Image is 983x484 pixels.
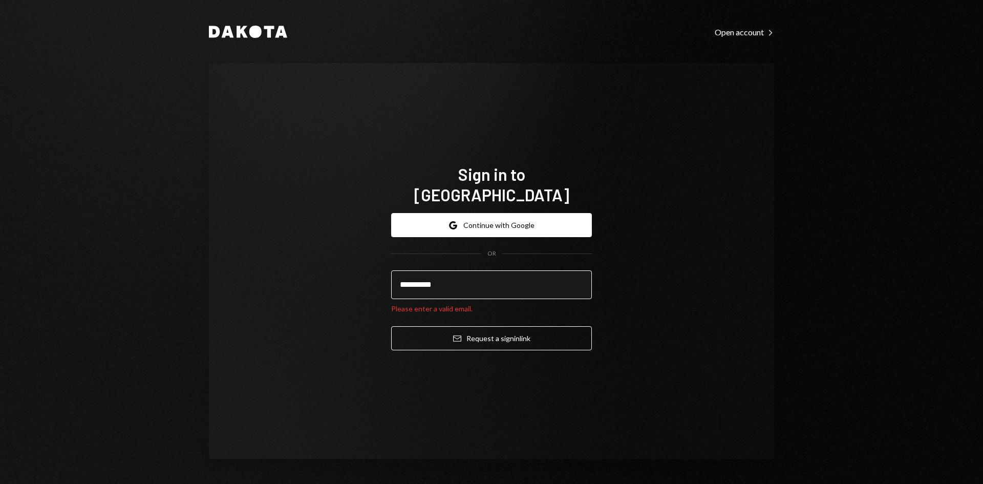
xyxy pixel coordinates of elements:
[715,27,774,37] div: Open account
[391,213,592,237] button: Continue with Google
[487,249,496,258] div: OR
[391,326,592,350] button: Request a signinlink
[715,26,774,37] a: Open account
[391,164,592,205] h1: Sign in to [GEOGRAPHIC_DATA]
[391,303,592,314] div: Please enter a valid email.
